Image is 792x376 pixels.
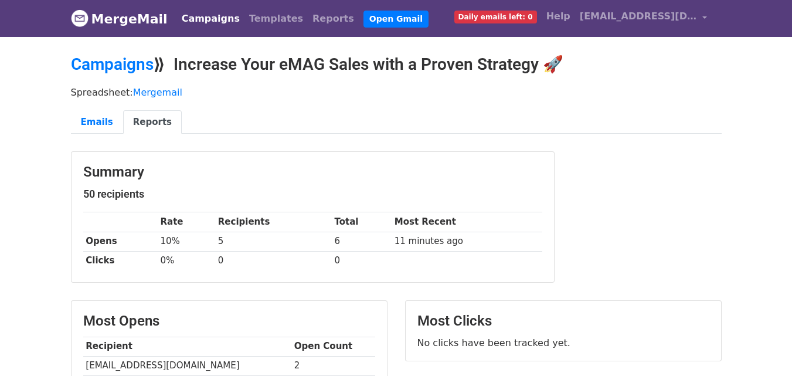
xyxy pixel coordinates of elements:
[123,110,182,134] a: Reports
[291,356,375,375] td: 2
[71,9,89,27] img: MergeMail logo
[417,313,709,330] h3: Most Clicks
[392,212,542,232] th: Most Recent
[133,87,182,98] a: Mergemail
[71,6,168,31] a: MergeMail
[83,337,291,356] th: Recipient
[332,232,392,251] td: 6
[450,5,542,28] a: Daily emails left: 0
[158,212,215,232] th: Rate
[244,7,308,31] a: Templates
[83,251,158,270] th: Clicks
[71,110,123,134] a: Emails
[177,7,244,31] a: Campaigns
[542,5,575,28] a: Help
[71,55,154,74] a: Campaigns
[83,313,375,330] h3: Most Opens
[83,232,158,251] th: Opens
[291,337,375,356] th: Open Count
[83,188,542,201] h5: 50 recipients
[158,232,215,251] td: 10%
[575,5,712,32] a: [EMAIL_ADDRESS][DOMAIN_NAME]
[71,86,722,99] p: Spreadsheet:
[733,320,792,376] iframe: Chat Widget
[332,212,392,232] th: Total
[308,7,359,31] a: Reports
[158,251,215,270] td: 0%
[363,11,429,28] a: Open Gmail
[215,251,332,270] td: 0
[417,337,709,349] p: No clicks have been tracked yet.
[215,232,332,251] td: 5
[332,251,392,270] td: 0
[83,164,542,181] h3: Summary
[580,9,697,23] span: [EMAIL_ADDRESS][DOMAIN_NAME]
[83,356,291,375] td: [EMAIL_ADDRESS][DOMAIN_NAME]
[392,232,542,251] td: 11 minutes ago
[215,212,332,232] th: Recipients
[71,55,722,74] h2: ⟫ Increase Your eMAG Sales with a Proven Strategy 🚀
[454,11,537,23] span: Daily emails left: 0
